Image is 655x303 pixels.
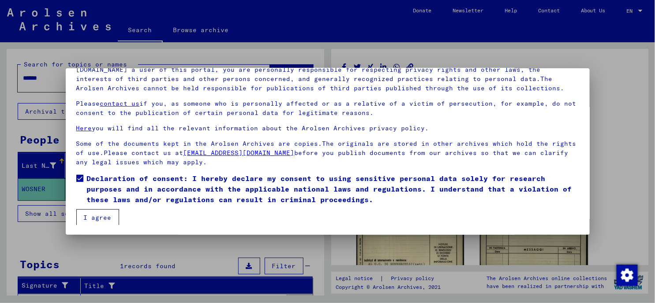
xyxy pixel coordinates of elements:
button: I agree [76,209,119,226]
span: Declaration of consent: I hereby declare my consent to using sensitive personal data solely for r... [87,173,579,205]
a: [EMAIL_ADDRESS][DOMAIN_NAME] [183,149,295,157]
a: Here [76,124,92,132]
p: Some of the documents kept in the Arolsen Archives are copies.The originals are stored in other a... [76,139,579,167]
p: you will find all the relevant information about the Arolsen Archives privacy policy. [76,124,579,133]
img: Change consent [617,265,638,286]
p: Please if you, as someone who is personally affected or as a relative of a victim of persecution,... [76,99,579,118]
p: Please note that this portal on victims of Nazi [MEDICAL_DATA] contains sensitive data on identif... [76,56,579,93]
a: contact us [100,100,140,107]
